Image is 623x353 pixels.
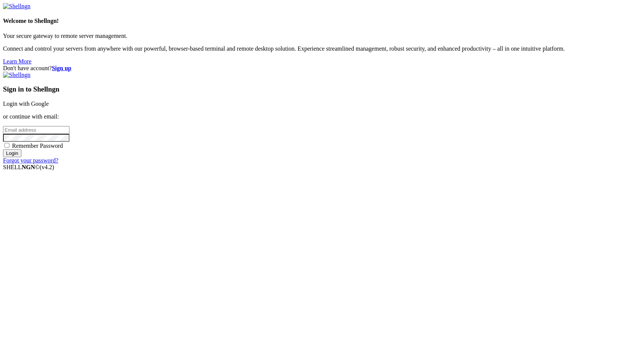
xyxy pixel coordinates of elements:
[3,3,30,10] img: Shellngn
[3,45,620,52] p: Connect and control your servers from anywhere with our powerful, browser-based terminal and remo...
[3,149,21,157] input: Login
[3,33,620,39] p: Your secure gateway to remote server management.
[3,113,620,120] p: or continue with email:
[40,164,54,170] span: 4.2.0
[12,143,63,149] span: Remember Password
[3,65,620,72] div: Don't have account?
[3,157,58,164] a: Forgot your password?
[3,101,49,107] a: Login with Google
[3,85,620,93] h3: Sign in to Shellngn
[5,143,9,148] input: Remember Password
[22,164,35,170] b: NGN
[52,65,71,71] a: Sign up
[3,72,30,78] img: Shellngn
[3,164,54,170] span: SHELL ©
[3,58,32,65] a: Learn More
[3,18,620,24] h4: Welcome to Shellngn!
[3,126,69,134] input: Email address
